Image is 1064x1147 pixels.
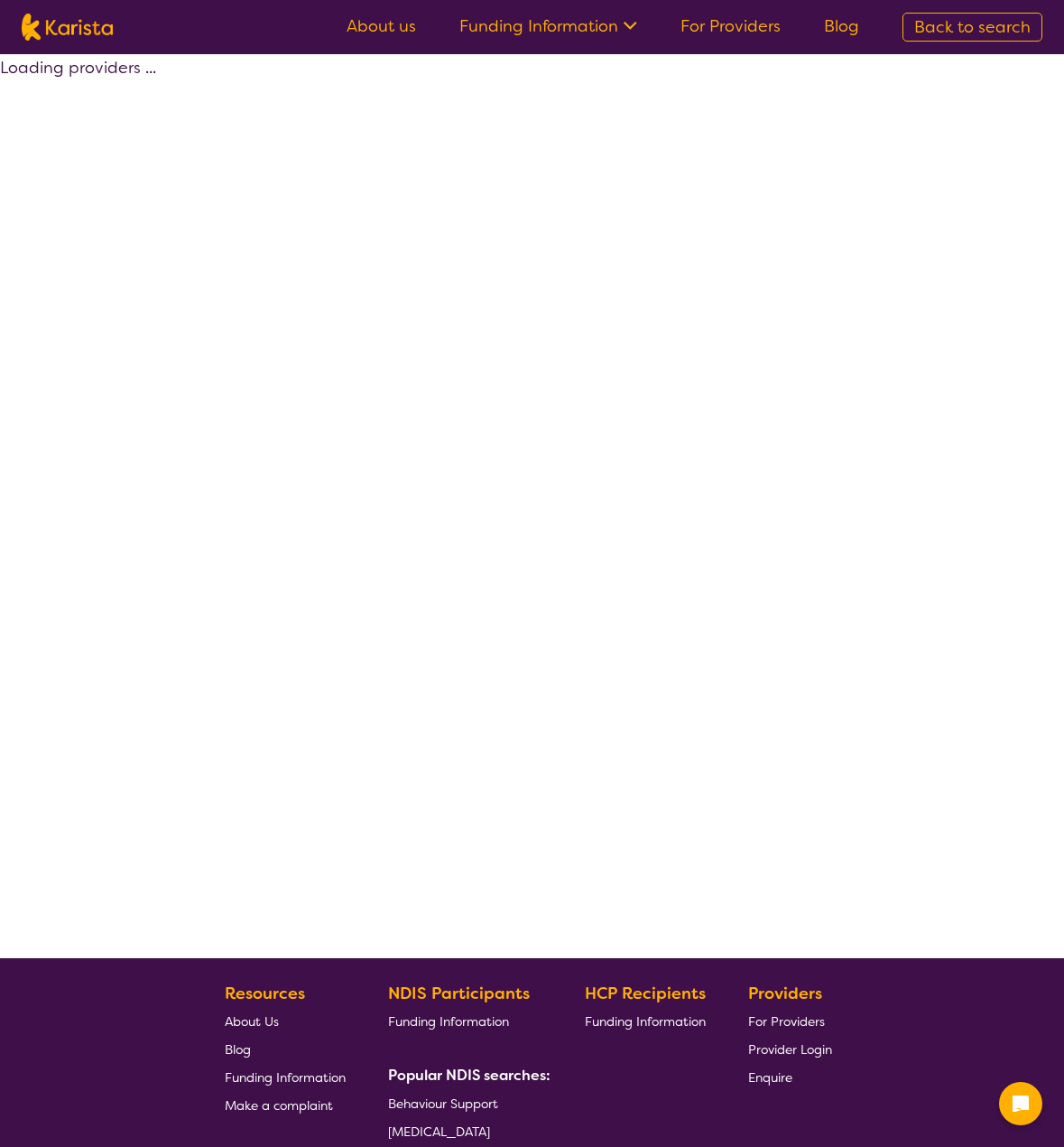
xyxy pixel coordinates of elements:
span: Behaviour Support [388,1096,498,1112]
span: [MEDICAL_DATA] [388,1124,490,1140]
a: Funding Information [225,1063,346,1091]
a: Funding Information [388,1007,543,1035]
a: Make a complaint [225,1091,346,1119]
a: Provider Login [748,1035,832,1063]
span: About Us [225,1013,279,1030]
span: Funding Information [585,1013,706,1030]
a: For Providers [680,15,781,37]
span: Enquire [748,1069,792,1086]
a: For Providers [748,1007,832,1035]
a: Behaviour Support [388,1089,543,1117]
b: HCP Recipients [585,983,706,1004]
a: About Us [225,1007,346,1035]
b: NDIS Participants [388,983,530,1004]
b: Resources [225,983,305,1004]
a: Blog [225,1035,346,1063]
a: Enquire [748,1063,832,1091]
span: Provider Login [748,1041,832,1058]
b: Popular NDIS searches: [388,1066,551,1085]
span: Funding Information [388,1013,509,1030]
a: Blog [824,15,859,37]
a: About us [347,15,416,37]
span: Back to search [914,16,1031,38]
a: Funding Information [459,15,637,37]
a: [MEDICAL_DATA] [388,1117,543,1145]
span: Blog [225,1041,251,1058]
span: For Providers [748,1013,825,1030]
b: Providers [748,983,822,1004]
a: Funding Information [585,1007,706,1035]
img: Karista logo [22,14,113,41]
span: Make a complaint [225,1097,333,1114]
span: Funding Information [225,1069,346,1086]
a: Back to search [902,13,1042,42]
